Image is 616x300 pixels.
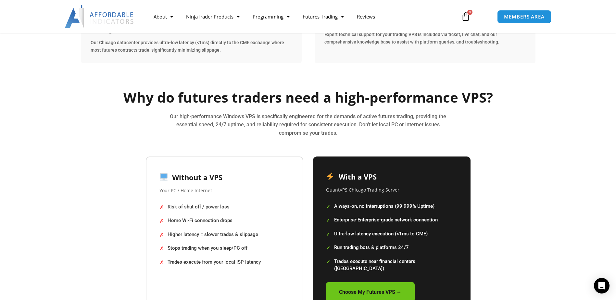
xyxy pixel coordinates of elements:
a: MEMBERS AREA [497,10,551,23]
span: 0 [467,10,472,15]
h2: Why do futures traders need a high-performance VPS? [81,89,535,106]
li: Risk of shut off / power loss [159,203,290,211]
img: 🖥️ [160,173,168,181]
p: Our high-performance Windows VPS is specifically engineered for the demands of active futures tra... [162,112,454,137]
img: ⚡ [326,172,334,180]
li: Trades execute near financial centers ([GEOGRAPHIC_DATA]) [326,258,458,272]
a: Reviews [350,9,382,24]
span: MEMBERS AREA [504,14,545,19]
h4: Your PC / Home Internet [159,188,290,194]
li: Ultra-low latency execution (<1ms to CME) [326,230,458,238]
li: Stops trading when you sleep/PC off [159,244,290,253]
a: 0 [451,7,480,26]
h4: QuantVPS Chicago Trading Server [326,187,458,193]
p: Expert technical support for your trading VPS is included via ticket, live chat, and our comprehe... [324,31,526,45]
li: Higher latency = slower trades & slippage [159,231,290,239]
nav: Menu [147,9,454,24]
a: About [147,9,180,24]
h3: With a VPS [339,172,377,181]
p: Our Chicago datacenter provides ultra-low latency (<1ms) directly to the CME exchange where most ... [91,39,292,54]
li: Enterprise-Enterprise-grade network connection [326,216,458,224]
a: Futures Trading [296,9,350,24]
li: Always-on, no interruptions (99.999% Uptime) [326,203,458,211]
h3: Without a VPS [172,173,222,182]
li: Run trading bots & platforms 24/7 [326,244,458,252]
a: Programming [246,9,296,24]
div: Open Intercom Messenger [594,278,610,294]
img: LogoAI | Affordable Indicators – NinjaTrader [65,5,134,28]
a: NinjaTrader Products [180,9,246,24]
li: Trades execute from your local ISP latency [159,258,290,267]
li: Home Wi-Fi connection drops [159,217,290,225]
